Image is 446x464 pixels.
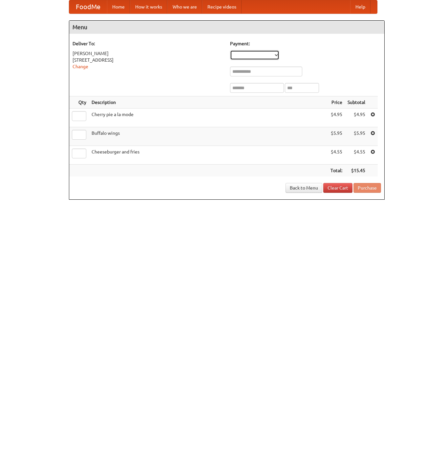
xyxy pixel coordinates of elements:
[73,50,223,57] div: [PERSON_NAME]
[230,40,381,47] h5: Payment:
[107,0,130,13] a: Home
[89,127,328,146] td: Buffalo wings
[89,96,328,109] th: Description
[89,109,328,127] td: Cherry pie a la mode
[89,146,328,165] td: Cheeseburger and fries
[73,40,223,47] h5: Deliver To:
[328,109,345,127] td: $4.95
[73,57,223,63] div: [STREET_ADDRESS]
[345,127,368,146] td: $5.95
[202,0,242,13] a: Recipe videos
[345,146,368,165] td: $4.55
[130,0,167,13] a: How it works
[328,146,345,165] td: $4.55
[69,0,107,13] a: FoodMe
[353,183,381,193] button: Purchase
[323,183,352,193] a: Clear Cart
[328,96,345,109] th: Price
[69,96,89,109] th: Qty
[345,96,368,109] th: Subtotal
[286,183,322,193] a: Back to Menu
[350,0,371,13] a: Help
[328,165,345,177] th: Total:
[69,21,384,34] h4: Menu
[328,127,345,146] td: $5.95
[345,109,368,127] td: $4.95
[167,0,202,13] a: Who we are
[345,165,368,177] th: $15.45
[73,64,88,69] a: Change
